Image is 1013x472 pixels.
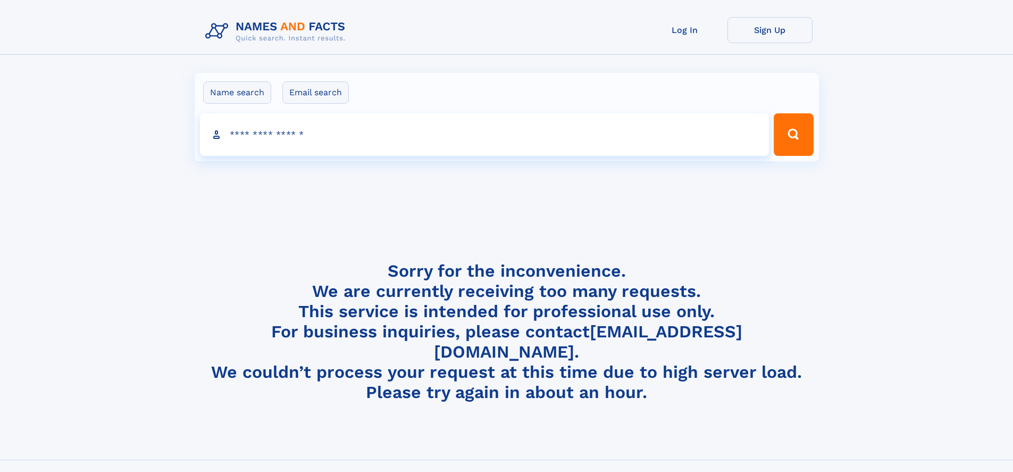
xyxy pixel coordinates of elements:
[203,81,271,104] label: Name search
[642,17,727,43] a: Log In
[201,261,813,403] h4: Sorry for the inconvenience. We are currently receiving too many requests. This service is intend...
[201,17,354,46] img: Logo Names and Facts
[774,113,813,156] button: Search Button
[727,17,813,43] a: Sign Up
[200,113,769,156] input: search input
[282,81,349,104] label: Email search
[434,321,742,362] a: [EMAIL_ADDRESS][DOMAIN_NAME]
